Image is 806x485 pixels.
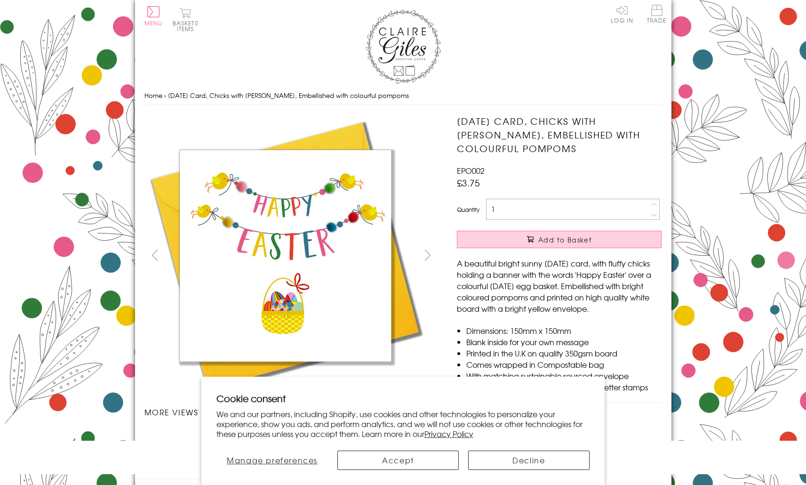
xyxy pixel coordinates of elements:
button: Accept [337,451,459,470]
button: Basket0 items [173,8,199,32]
span: 0 items [177,19,199,33]
img: Easter Card, Chicks with Bunting, Embellished with colourful pompoms [144,114,427,397]
h2: Cookie consent [216,392,590,405]
span: Trade [647,5,667,23]
li: Comes wrapped in Compostable bag [466,359,662,370]
span: › [164,91,166,100]
button: Decline [468,451,590,470]
li: With matching sustainable sourced envelope [466,370,662,381]
span: Manage preferences [227,454,318,466]
h3: More views [144,406,439,418]
button: next [417,244,438,266]
ul: Carousel Pagination [144,427,439,448]
li: Blank inside for your own message [466,336,662,348]
a: Trade [647,5,667,25]
p: We and our partners, including Shopify, use cookies and other technologies to personalize your ex... [216,409,590,438]
button: Menu [144,6,163,26]
label: Quantity [457,205,479,214]
img: Claire Giles Greetings Cards [366,9,441,84]
h1: [DATE] Card, Chicks with [PERSON_NAME], Embellished with colourful pompoms [457,114,662,155]
button: Manage preferences [216,451,328,470]
span: £3.75 [457,176,480,189]
nav: breadcrumbs [144,86,662,105]
span: EPO002 [457,165,485,176]
p: A beautiful bright sunny [DATE] card, with fluffy chicks holding a banner with the words 'Happy E... [457,258,662,314]
a: Log In [611,5,633,23]
span: [DATE] Card, Chicks with [PERSON_NAME], Embellished with colourful pompoms [168,91,409,100]
span: Add to Basket [538,235,592,244]
li: Printed in the U.K on quality 350gsm board [466,348,662,359]
button: Add to Basket [457,231,662,248]
li: Carousel Page 1 (Current Slide) [144,427,218,448]
span: Menu [144,19,163,27]
button: prev [144,244,166,266]
li: Dimensions: 150mm x 150mm [466,325,662,336]
a: Home [144,91,162,100]
a: Privacy Policy [424,428,473,439]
